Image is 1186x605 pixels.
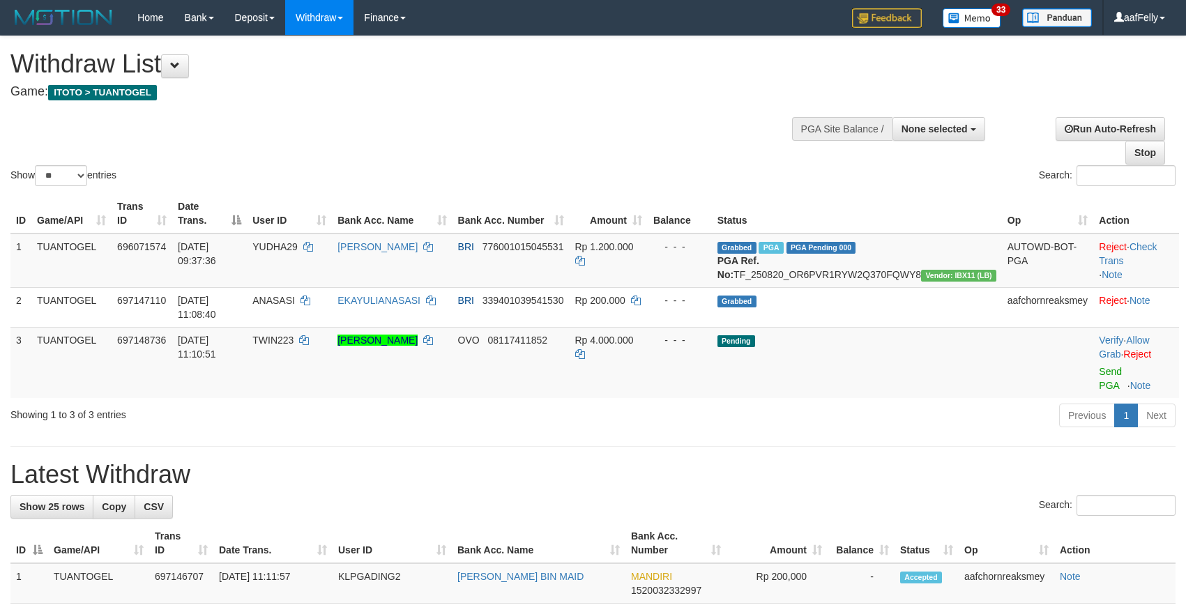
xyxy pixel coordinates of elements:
[712,194,1002,233] th: Status
[452,523,625,563] th: Bank Acc. Name: activate to sort column ascending
[10,461,1176,489] h1: Latest Withdraw
[712,233,1002,288] td: TF_250820_OR6PVR1RYW2Q370FQWY8
[457,571,584,582] a: [PERSON_NAME] BIN MAID
[482,241,564,252] span: Copy 776001015045531 to clipboard
[991,3,1010,16] span: 33
[1130,295,1150,306] a: Note
[10,523,48,563] th: ID: activate to sort column descending
[31,327,112,398] td: TUANTOGEL
[117,335,166,346] span: 697148736
[144,501,164,512] span: CSV
[213,563,333,604] td: [DATE] 11:11:57
[902,123,968,135] span: None selected
[900,572,942,583] span: Accepted
[759,242,783,254] span: Marked by aafchonlypin
[337,335,418,346] a: [PERSON_NAME]
[178,335,216,360] span: [DATE] 11:10:51
[1099,295,1127,306] a: Reject
[10,165,116,186] label: Show entries
[653,293,706,307] div: - - -
[10,194,31,233] th: ID
[1137,404,1176,427] a: Next
[959,563,1054,604] td: aafchornreaksmey
[1099,335,1149,360] span: ·
[337,295,420,306] a: EKAYULIANASASI
[10,233,31,288] td: 1
[458,241,474,252] span: BRI
[149,523,213,563] th: Trans ID: activate to sort column ascending
[575,241,634,252] span: Rp 1.200.000
[135,495,173,519] a: CSV
[117,241,166,252] span: 696071574
[247,194,332,233] th: User ID: activate to sort column ascending
[1077,495,1176,516] input: Search:
[93,495,135,519] a: Copy
[852,8,922,28] img: Feedback.jpg
[1099,241,1157,266] a: Check Trans
[10,85,777,99] h4: Game:
[570,194,648,233] th: Amount: activate to sort column ascending
[1093,327,1179,398] td: · ·
[792,117,892,141] div: PGA Site Balance /
[48,85,157,100] span: ITOTO > TUANTOGEL
[1002,194,1094,233] th: Op: activate to sort column ascending
[10,7,116,28] img: MOTION_logo.png
[337,241,418,252] a: [PERSON_NAME]
[1099,241,1127,252] a: Reject
[1093,194,1179,233] th: Action
[1022,8,1092,27] img: panduan.png
[1099,335,1149,360] a: Allow Grab
[895,523,959,563] th: Status: activate to sort column ascending
[48,523,149,563] th: Game/API: activate to sort column ascending
[458,295,474,306] span: BRI
[10,50,777,78] h1: Withdraw List
[1130,380,1151,391] a: Note
[653,333,706,347] div: - - -
[172,194,247,233] th: Date Trans.: activate to sort column descending
[1093,287,1179,327] td: ·
[727,563,828,604] td: Rp 200,000
[1002,287,1094,327] td: aafchornreaksmey
[1123,349,1151,360] a: Reject
[631,585,701,596] span: Copy 1520032332997 to clipboard
[1114,404,1138,427] a: 1
[35,165,87,186] select: Showentries
[252,241,298,252] span: YUDHA29
[20,501,84,512] span: Show 25 rows
[1039,165,1176,186] label: Search:
[1054,523,1176,563] th: Action
[1093,233,1179,288] td: · ·
[178,241,216,266] span: [DATE] 09:37:36
[112,194,172,233] th: Trans ID: activate to sort column ascending
[786,242,856,254] span: PGA Pending
[1060,571,1081,582] a: Note
[31,233,112,288] td: TUANTOGEL
[48,563,149,604] td: TUANTOGEL
[648,194,712,233] th: Balance
[625,523,727,563] th: Bank Acc. Number: activate to sort column ascending
[333,563,452,604] td: KLPGADING2
[1039,495,1176,516] label: Search:
[102,501,126,512] span: Copy
[717,242,757,254] span: Grabbed
[892,117,985,141] button: None selected
[1059,404,1115,427] a: Previous
[117,295,166,306] span: 697147110
[959,523,1054,563] th: Op: activate to sort column ascending
[333,523,452,563] th: User ID: activate to sort column ascending
[575,335,634,346] span: Rp 4.000.000
[1125,141,1165,164] a: Stop
[10,287,31,327] td: 2
[631,571,672,582] span: MANDIRI
[575,295,625,306] span: Rp 200.000
[453,194,570,233] th: Bank Acc. Number: activate to sort column ascending
[828,563,895,604] td: -
[149,563,213,604] td: 697146707
[178,295,216,320] span: [DATE] 11:08:40
[482,295,564,306] span: Copy 339401039541530 to clipboard
[252,295,295,306] span: ANASASI
[717,296,757,307] span: Grabbed
[10,402,484,422] div: Showing 1 to 3 of 3 entries
[727,523,828,563] th: Amount: activate to sort column ascending
[1099,366,1122,391] a: Send PGA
